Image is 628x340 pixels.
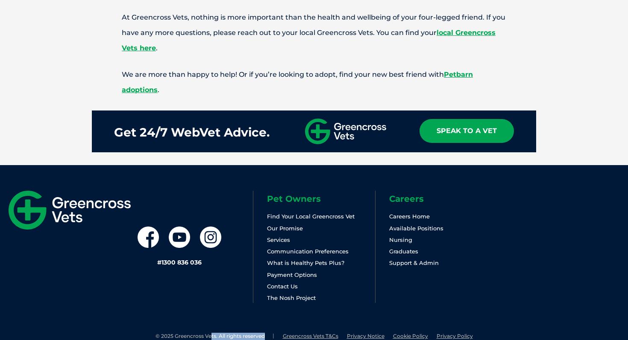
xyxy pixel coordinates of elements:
[267,225,303,232] a: Our Promise
[389,248,418,255] a: Graduates
[389,236,412,243] a: Nursing
[420,119,514,143] a: Speak To A Vet
[267,283,298,290] a: Contact Us
[92,67,536,98] p: We are more than happy to help! Or if you’re looking to adopt, find your new best friend with .
[389,213,430,220] a: Careers Home
[437,333,473,339] a: Privacy Policy
[267,213,355,220] a: Find Your Local Greencross Vet
[157,259,161,266] span: #
[267,271,317,278] a: Payment Options
[267,294,316,301] a: The Nosh Project
[267,259,344,266] a: What is Healthy Pets Plus?
[267,195,375,203] h6: Pet Owners
[305,119,386,144] img: gxv-logo-horizontal.svg
[122,29,496,52] a: local Greencross Vets here
[393,333,428,339] a: Cookie Policy
[92,10,536,56] p: At Greencross Vets, nothing is more important than the health and wellbeing of your four-legged f...
[114,119,270,146] div: Get 24/7 WebVet Advice.
[389,225,443,232] a: Available Positions
[156,333,274,340] li: © 2025 Greencross Vets. All rights reserved
[283,333,338,339] a: Greencross Vets T&Cs
[267,248,349,255] a: Communication Preferences
[157,259,202,266] a: #1300 836 036
[389,195,497,203] h6: Careers
[389,259,439,266] a: Support & Admin
[347,333,384,339] a: Privacy Notice
[267,236,290,243] a: Services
